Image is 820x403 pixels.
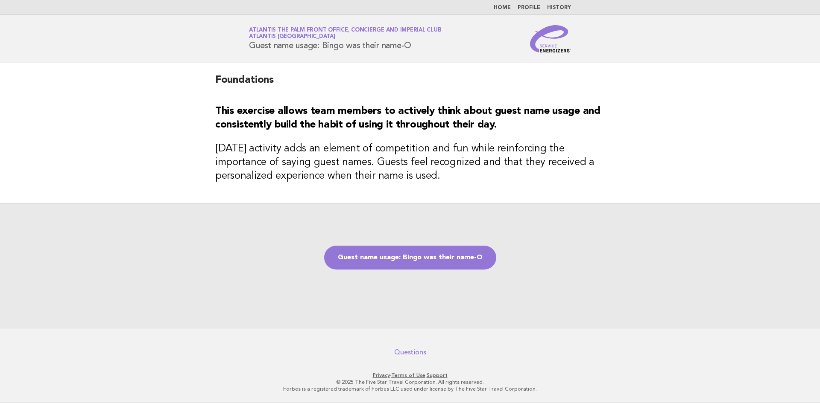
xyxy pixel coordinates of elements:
[215,142,605,183] h3: [DATE] activity adds an element of competition and fun while reinforcing the importance of saying...
[394,348,426,357] a: Questions
[149,372,671,379] p: · ·
[494,5,511,10] a: Home
[518,5,540,10] a: Profile
[249,34,335,40] span: Atlantis [GEOGRAPHIC_DATA]
[427,372,448,378] a: Support
[324,246,496,270] a: Guest name usage: Bingo was their name-O
[149,386,671,392] p: Forbes is a registered trademark of Forbes LLC used under license by The Five Star Travel Corpora...
[215,106,600,130] strong: This exercise allows team members to actively think about guest name usage and consistently build...
[215,73,605,94] h2: Foundations
[373,372,390,378] a: Privacy
[249,27,441,39] a: Atlantis The Palm Front Office, Concierge and Imperial ClubAtlantis [GEOGRAPHIC_DATA]
[530,25,571,52] img: Service Energizers
[249,28,441,50] h1: Guest name usage: Bingo was their name-O
[547,5,571,10] a: History
[391,372,425,378] a: Terms of Use
[149,379,671,386] p: © 2025 The Five Star Travel Corporation. All rights reserved.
